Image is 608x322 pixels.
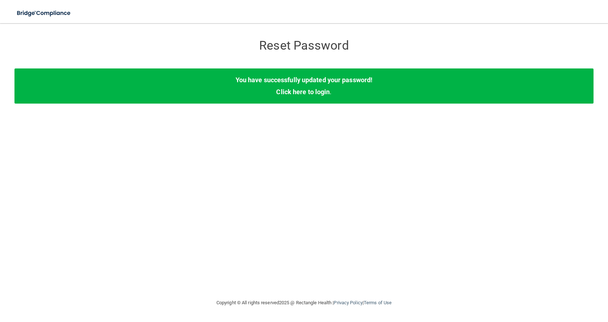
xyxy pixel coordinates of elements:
[14,68,594,103] div: .
[334,300,362,305] a: Privacy Policy
[276,88,330,96] a: Click here to login
[172,291,436,314] div: Copyright © All rights reserved 2025 @ Rectangle Health | |
[364,300,392,305] a: Terms of Use
[236,76,372,84] b: You have successfully updated your password!
[11,6,77,21] img: bridge_compliance_login_screen.278c3ca4.svg
[172,39,436,52] h3: Reset Password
